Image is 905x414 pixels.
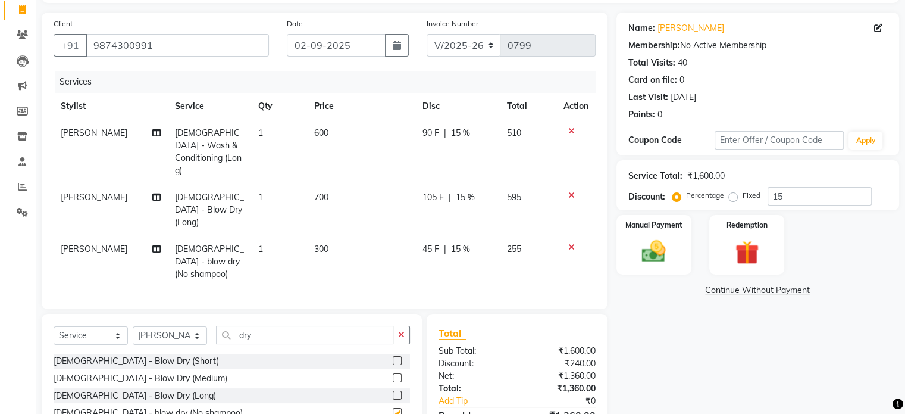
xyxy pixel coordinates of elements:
[628,134,715,147] div: Coupon Code
[439,327,466,340] span: Total
[61,244,127,254] span: [PERSON_NAME]
[517,345,605,357] div: ₹1,600.00
[848,132,882,150] button: Apply
[628,191,665,203] div: Discount:
[628,108,655,121] div: Points:
[517,357,605,370] div: ₹240.00
[175,244,244,279] span: [DEMOGRAPHIC_DATA] - blow dry (No shampoo)
[55,71,605,93] div: Services
[728,238,766,267] img: _gift.svg
[54,18,73,29] label: Client
[251,93,307,120] th: Qty
[679,74,684,86] div: 0
[258,127,263,138] span: 1
[625,220,682,231] label: Manual Payment
[715,131,844,150] input: Enter Offer / Coupon Code
[54,34,87,57] button: +91
[175,127,244,176] span: [DEMOGRAPHIC_DATA] - Wash & Conditioning (Long)
[657,108,662,121] div: 0
[61,127,127,138] span: [PERSON_NAME]
[307,93,415,120] th: Price
[314,127,328,138] span: 600
[61,192,127,203] span: [PERSON_NAME]
[507,127,521,138] span: 510
[678,57,687,69] div: 40
[657,22,724,35] a: [PERSON_NAME]
[175,192,244,228] span: [DEMOGRAPHIC_DATA] - Blow Dry (Long)
[168,93,251,120] th: Service
[415,93,500,120] th: Disc
[54,372,227,385] div: [DEMOGRAPHIC_DATA] - Blow Dry (Medium)
[444,127,446,139] span: |
[451,127,470,139] span: 15 %
[258,192,263,203] span: 1
[628,170,682,182] div: Service Total:
[430,357,517,370] div: Discount:
[556,93,596,120] th: Action
[628,57,675,69] div: Total Visits:
[507,192,521,203] span: 595
[449,191,451,204] span: |
[314,192,328,203] span: 700
[430,395,531,407] a: Add Tip
[287,18,303,29] label: Date
[86,34,269,57] input: Search by Name/Mobile/Email/Code
[314,244,328,254] span: 300
[517,382,605,395] div: ₹1,360.00
[500,93,556,120] th: Total
[628,39,680,52] div: Membership:
[671,91,696,104] div: [DATE]
[634,238,673,265] img: _cash.svg
[422,127,439,139] span: 90 F
[687,170,725,182] div: ₹1,600.00
[531,395,604,407] div: ₹0
[517,370,605,382] div: ₹1,360.00
[628,39,887,52] div: No Active Membership
[726,220,768,231] label: Redemption
[430,382,517,395] div: Total:
[619,284,897,297] a: Continue Without Payment
[422,243,439,256] span: 45 F
[628,74,677,86] div: Card on file:
[54,355,219,368] div: [DEMOGRAPHIC_DATA] - Blow Dry (Short)
[54,93,168,120] th: Stylist
[430,345,517,357] div: Sub Total:
[456,191,475,204] span: 15 %
[216,326,393,344] input: Search or Scan
[427,18,478,29] label: Invoice Number
[743,190,760,201] label: Fixed
[628,91,668,104] div: Last Visit:
[628,22,655,35] div: Name:
[422,191,444,204] span: 105 F
[451,243,470,256] span: 15 %
[507,244,521,254] span: 255
[258,244,263,254] span: 1
[444,243,446,256] span: |
[54,390,216,402] div: [DEMOGRAPHIC_DATA] - Blow Dry (Long)
[430,370,517,382] div: Net:
[686,190,724,201] label: Percentage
